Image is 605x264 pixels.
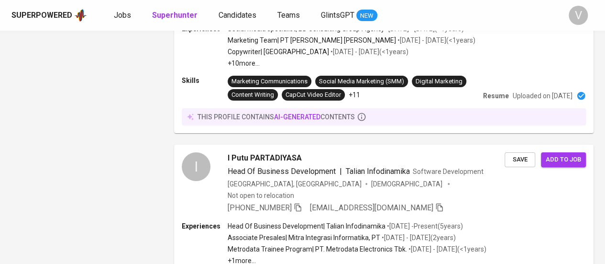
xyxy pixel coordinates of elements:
p: Metrodata Trainee Program | PT. Metrodata Electronics Tbk. [228,244,407,254]
span: AI-generated [274,113,320,121]
img: app logo [74,8,87,23]
p: this profile contains contents [198,112,355,122]
span: Talian Infodinamika [346,167,410,176]
a: Candidates [219,10,258,22]
span: [PHONE_NUMBER] [228,203,292,212]
p: • [DATE] - [DATE] ( <1 years ) [329,47,408,57]
p: Marketing Team | PT [PERSON_NAME] [PERSON_NAME] [228,35,396,45]
p: Uploaded on [DATE] [513,91,572,101]
span: [EMAIL_ADDRESS][DOMAIN_NAME] [310,203,433,212]
p: Experiences [182,221,228,231]
span: I Putu PARTADIYASA [228,152,302,164]
p: +10 more ... [228,58,475,68]
div: Digital Marketing [416,77,462,86]
a: Teams [277,10,302,22]
p: • [DATE] - [DATE] ( <1 years ) [407,244,486,254]
span: Software Development [413,168,484,175]
span: GlintsGPT [321,11,354,20]
b: Superhunter [152,11,198,20]
span: Candidates [219,11,256,20]
a: Superhunter [152,10,199,22]
span: Teams [277,11,300,20]
p: Skills [182,76,228,85]
a: Jobs [114,10,133,22]
div: Content Writing [231,91,274,100]
p: Resume [483,91,509,101]
p: Not open to relocation [228,191,294,200]
div: [GEOGRAPHIC_DATA], [GEOGRAPHIC_DATA] [228,179,362,189]
div: V [569,6,588,25]
button: Add to job [541,152,586,167]
div: Marketing Communications [231,77,308,86]
a: Superpoweredapp logo [11,8,87,23]
span: Add to job [546,154,581,165]
p: • [DATE] - [DATE] ( <1 years ) [396,35,475,45]
p: Associate Presales | Mitra Integrasi Informatika, PT [228,233,380,242]
p: +11 [349,90,360,100]
span: Jobs [114,11,131,20]
div: I [182,152,210,181]
p: Head Of Business Development | Talian Infodinamika [228,221,385,231]
span: | [340,166,342,177]
span: Save [509,154,530,165]
a: GlintsGPT NEW [321,10,377,22]
span: NEW [356,11,377,21]
div: Superpowered [11,10,72,21]
div: Social Media Marketing (SMM) [319,77,404,86]
p: Copywriter | [GEOGRAPHIC_DATA] [228,47,329,57]
span: [DEMOGRAPHIC_DATA] [371,179,444,189]
button: Save [505,152,535,167]
p: • [DATE] - [DATE] ( 2 years ) [380,233,456,242]
div: CapCut Video Editor [286,91,341,100]
p: • [DATE] - Present ( 5 years ) [385,221,463,231]
span: Head Of Business Development [228,167,336,176]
